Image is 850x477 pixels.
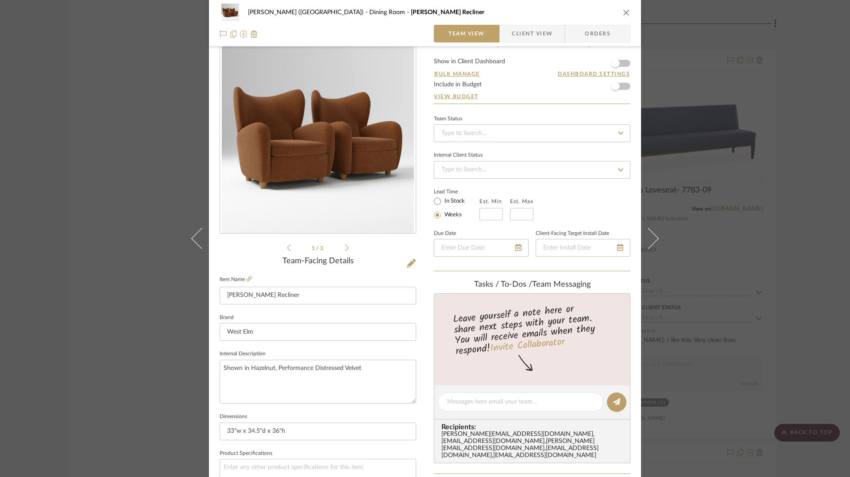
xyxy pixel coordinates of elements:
span: Dining Room [369,9,411,15]
div: Leave yourself a note here or share next steps with your team. You will receive emails when they ... [433,300,632,359]
img: af1a24f1-b5e1-4aff-96ee-2391d03e646a_48x40.jpg [220,4,241,21]
span: Tasks / To-Dos / [474,281,532,289]
span: 1 [312,246,316,251]
label: Brand [220,315,234,320]
div: Internal Client Status [434,153,483,158]
button: close [622,8,630,16]
label: Lead Time [434,188,479,196]
button: Dashboard Settings [557,70,630,78]
img: Remove from project [251,31,258,38]
span: Orders [575,25,620,42]
input: Enter the dimensions of this item [220,423,416,440]
div: Team-Facing Details [220,257,416,266]
label: Due Date [434,231,456,236]
label: Weeks [443,211,462,219]
div: [PERSON_NAME][EMAIL_ADDRESS][DOMAIN_NAME] , [EMAIL_ADDRESS][DOMAIN_NAME] , [PERSON_NAME][EMAIL_AD... [441,431,626,459]
span: Recipients: [441,423,626,431]
img: af1a24f1-b5e1-4aff-96ee-2391d03e646a_436x436.jpg [222,42,414,234]
span: Client View [512,25,552,42]
a: View Budget [434,93,630,100]
input: Type to Search… [434,124,630,142]
mat-radio-group: Select item type [434,196,479,220]
input: Enter Item Name [220,287,416,304]
div: Team Status [434,117,462,121]
button: Bulk Manage [434,70,480,78]
label: Est. Min [479,198,502,204]
label: Client-Facing Target Install Date [536,231,609,236]
span: [PERSON_NAME] ([GEOGRAPHIC_DATA]) [248,9,369,15]
span: Team View [448,25,485,42]
label: In Stock [443,197,465,205]
span: / [316,246,320,251]
input: Enter Due Date [434,239,529,257]
div: 0 [220,42,416,234]
a: Invite Collaborator [490,335,565,357]
span: [PERSON_NAME] Recliner [411,9,484,15]
label: Internal Description [220,352,266,356]
input: Type to Search… [434,161,630,179]
input: Enter Brand [220,323,416,341]
span: 3 [320,246,325,251]
label: Product Specifications [220,451,272,456]
label: Est. Max [510,198,533,204]
label: Dimensions [220,415,247,419]
input: Enter Install Date [536,239,630,257]
div: team Messaging [434,280,630,290]
label: Item Name [220,276,252,283]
